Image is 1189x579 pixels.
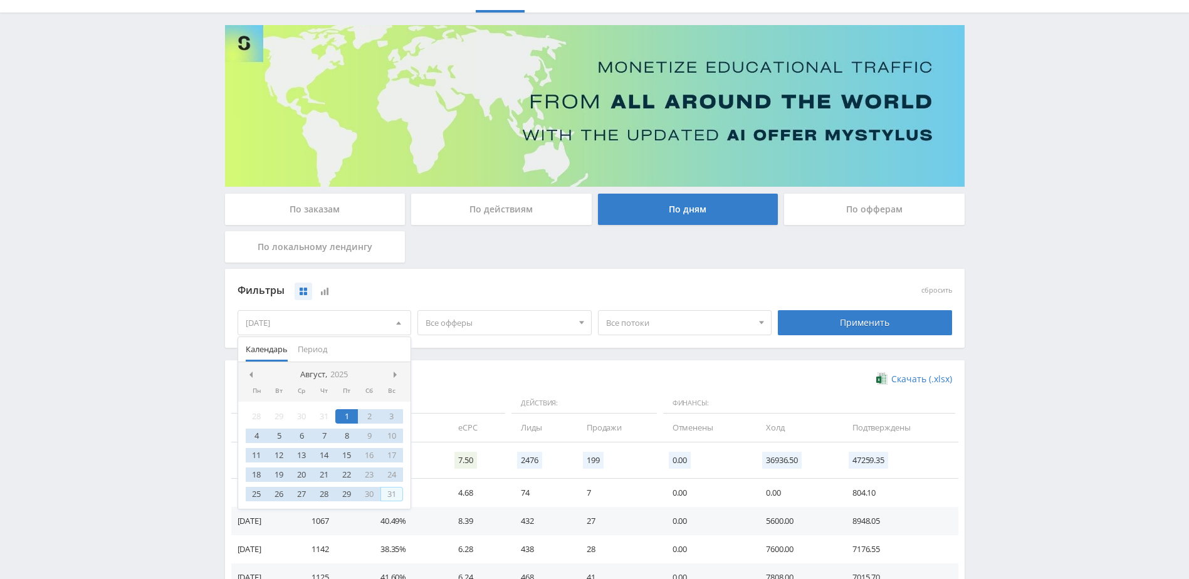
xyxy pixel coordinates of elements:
td: 38.35% [368,535,446,563]
div: 31 [380,487,403,501]
td: 7600.00 [753,535,840,563]
div: 6 [290,429,313,443]
td: 0.00 [753,479,840,507]
td: 7176.55 [840,535,958,563]
td: 27 [574,507,660,535]
div: 23 [358,467,380,482]
div: 21 [313,467,335,482]
img: Banner [225,25,965,187]
td: 7 [574,479,660,507]
span: 36936.50 [762,452,802,469]
td: Дата [231,414,299,442]
div: 30 [290,409,313,424]
td: Холд [753,414,840,442]
div: 10 [380,429,403,443]
div: Сб [358,387,380,395]
a: Скачать (.xlsx) [876,373,951,385]
span: Действия: [511,393,656,414]
div: 18 [246,467,268,482]
button: Период [293,337,332,362]
div: 16 [358,448,380,462]
td: Подтверждены [840,414,958,442]
td: 6.28 [446,535,508,563]
td: 8.39 [446,507,508,535]
div: 29 [335,487,358,501]
div: По дням [598,194,778,225]
div: Август, [295,370,353,380]
div: 19 [268,467,290,482]
div: 28 [246,409,268,424]
button: сбросить [921,286,952,295]
div: 12 [268,448,290,462]
div: 30 [358,487,380,501]
div: 2 [358,409,380,424]
td: Продажи [574,414,660,442]
td: 5600.00 [753,507,840,535]
span: 199 [583,452,604,469]
div: 9 [358,429,380,443]
div: Вт [268,387,290,395]
span: Все потоки [606,311,753,335]
div: Чт [313,387,335,395]
div: Пт [335,387,358,395]
td: 0.00 [660,479,753,507]
div: 4 [246,429,268,443]
div: 22 [335,467,358,482]
td: 0.00 [660,507,753,535]
span: 2476 [517,452,542,469]
div: 17 [380,448,403,462]
div: По заказам [225,194,406,225]
td: 4.68 [446,479,508,507]
div: Пн [246,387,268,395]
span: 7.50 [454,452,476,469]
div: 20 [290,467,313,482]
span: Скачать (.xlsx) [891,374,952,384]
td: 74 [508,479,574,507]
td: Лиды [508,414,574,442]
div: 5 [268,429,290,443]
td: [DATE] [231,479,299,507]
div: По действиям [411,194,592,225]
div: 11 [246,448,268,462]
div: По локальному лендингу [225,231,406,263]
div: [DATE] [238,311,411,335]
div: 27 [290,487,313,501]
div: 13 [290,448,313,462]
div: 24 [380,467,403,482]
td: Итого: [231,442,299,479]
td: 1067 [299,507,368,535]
span: Период [298,337,327,362]
td: 28 [574,535,660,563]
img: xlsx [876,372,887,385]
td: eCPC [446,414,508,442]
td: Отменены [660,414,753,442]
div: 26 [268,487,290,501]
td: [DATE] [231,535,299,563]
td: [DATE] [231,507,299,535]
td: 40.49% [368,507,446,535]
button: Календарь [241,337,293,362]
span: Данные: [231,393,506,414]
span: Календарь [246,337,288,362]
div: Ср [290,387,313,395]
td: 804.10 [840,479,958,507]
td: 432 [508,507,574,535]
td: 8948.05 [840,507,958,535]
div: Применить [778,310,952,335]
td: 1142 [299,535,368,563]
div: 31 [313,409,335,424]
td: 438 [508,535,574,563]
div: 25 [246,487,268,501]
span: Все офферы [426,311,572,335]
div: 3 [380,409,403,424]
div: 15 [335,448,358,462]
span: 47259.35 [849,452,888,469]
div: 1 [335,409,358,424]
div: 8 [335,429,358,443]
span: Финансы: [663,393,955,414]
div: 7 [313,429,335,443]
div: 29 [268,409,290,424]
div: Фильтры [238,281,772,300]
div: 28 [313,487,335,501]
div: По офферам [784,194,965,225]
